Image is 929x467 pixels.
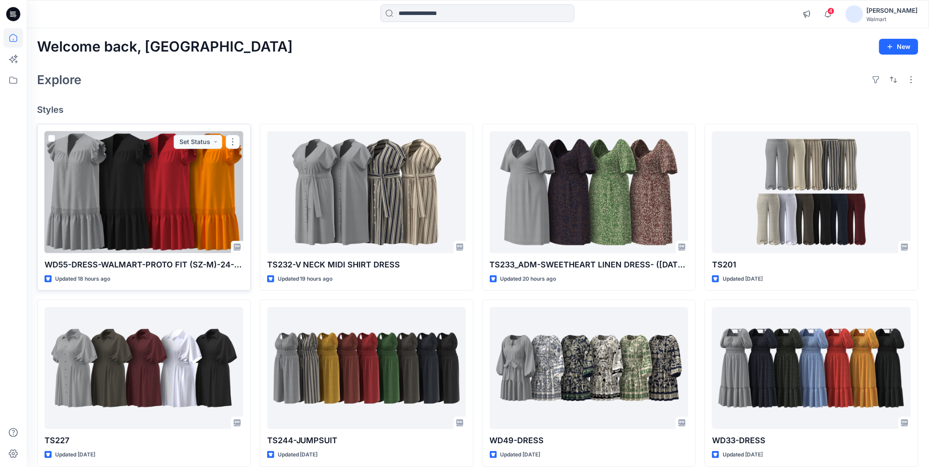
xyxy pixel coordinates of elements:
p: Updated 18 hours ago [55,274,110,284]
a: WD55-DRESS-WALMART-PROTO FIT (SZ-M)-24-07-25-HIDAYAT [45,131,243,253]
a: TS232-V NECK MIDI SHIRT DRESS [267,131,466,253]
span: 4 [828,7,835,15]
p: WD55-DRESS-WALMART-PROTO FIT (SZ-M)-24-07-25-HIDAYAT [45,259,243,271]
p: Updated 19 hours ago [278,274,333,284]
p: WD49-DRESS [490,434,689,447]
p: TS201 [712,259,911,271]
p: Updated [DATE] [723,450,763,460]
p: Updated [DATE] [723,274,763,284]
a: TS233_ADM-SWEETHEART LINEN DRESS- (22-06-25) 1X [490,131,689,253]
div: Walmart [867,16,918,22]
p: TS232-V NECK MIDI SHIRT DRESS [267,259,466,271]
p: Updated [DATE] [278,450,318,460]
a: WD33-DRESS [712,307,911,429]
a: TS227 [45,307,243,429]
img: avatar [846,5,863,23]
p: Updated 20 hours ago [500,274,556,284]
h4: Styles [37,104,918,115]
button: New [879,39,918,55]
p: TS244-JUMPSUIT [267,434,466,447]
h2: Explore [37,73,82,87]
a: TS201 [712,131,911,253]
p: Updated [DATE] [55,450,95,460]
p: TS227 [45,434,243,447]
a: WD49-DRESS [490,307,689,429]
p: Updated [DATE] [500,450,541,460]
div: [PERSON_NAME] [867,5,918,16]
h2: Welcome back, [GEOGRAPHIC_DATA] [37,39,293,55]
p: WD33-DRESS [712,434,911,447]
a: TS244-JUMPSUIT [267,307,466,429]
p: TS233_ADM-SWEETHEART LINEN DRESS- ([DATE]) 1X [490,259,689,271]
